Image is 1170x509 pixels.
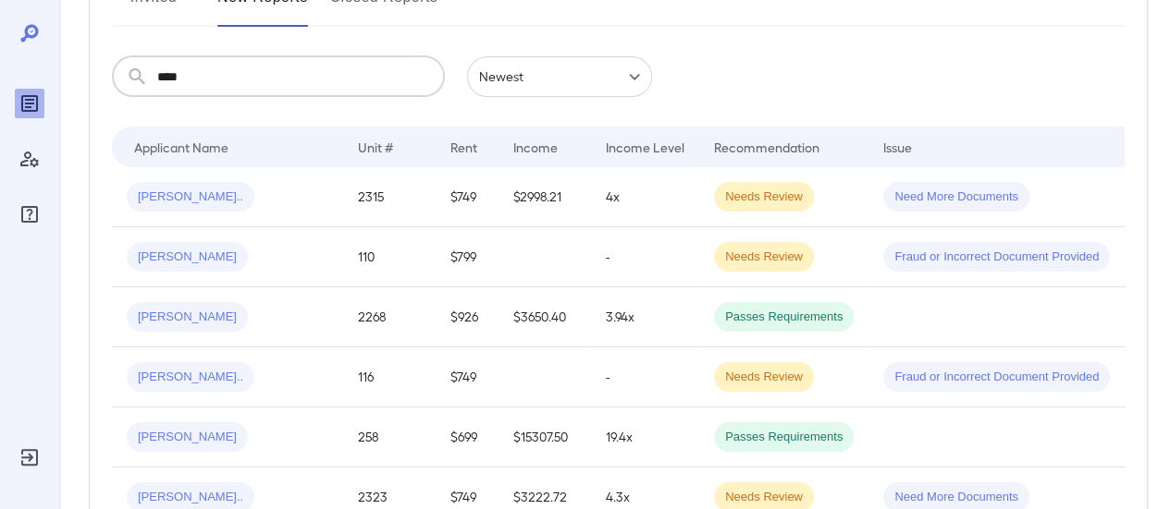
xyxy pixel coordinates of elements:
[714,489,814,506] span: Needs Review
[883,136,913,158] div: Issue
[883,188,1029,206] span: Need More Documents
[343,167,436,227] td: 2315
[15,144,44,174] div: Manage Users
[127,309,248,326] span: [PERSON_NAME]
[499,407,591,467] td: $15307.50
[134,136,228,158] div: Applicant Name
[499,167,591,227] td: $2998.21
[714,309,854,326] span: Passes Requirements
[436,407,499,467] td: $699
[467,56,652,97] div: Newest
[591,407,699,467] td: 19.4x
[883,489,1029,506] span: Need More Documents
[127,489,254,506] span: [PERSON_NAME]..
[591,287,699,347] td: 3.94x
[714,369,814,386] span: Needs Review
[127,248,248,266] span: [PERSON_NAME]
[343,407,436,467] td: 258
[127,188,254,206] span: [PERSON_NAME]..
[606,136,684,158] div: Income Level
[436,347,499,407] td: $749
[343,227,436,287] td: 110
[714,136,819,158] div: Recommendation
[591,347,699,407] td: -
[714,188,814,206] span: Needs Review
[513,136,558,158] div: Income
[883,248,1110,266] span: Fraud or Incorrect Document Provided
[436,167,499,227] td: $749
[127,369,254,386] span: [PERSON_NAME]..
[591,167,699,227] td: 4x
[499,287,591,347] td: $3650.40
[127,429,248,446] span: [PERSON_NAME]
[15,200,44,229] div: FAQ
[450,136,480,158] div: Rent
[883,369,1110,386] span: Fraud or Incorrect Document Provided
[15,89,44,118] div: Reports
[436,287,499,347] td: $926
[15,442,44,472] div: Log Out
[343,347,436,407] td: 116
[714,429,854,446] span: Passes Requirements
[358,136,393,158] div: Unit #
[436,227,499,287] td: $799
[343,287,436,347] td: 2268
[714,248,814,266] span: Needs Review
[591,227,699,287] td: -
